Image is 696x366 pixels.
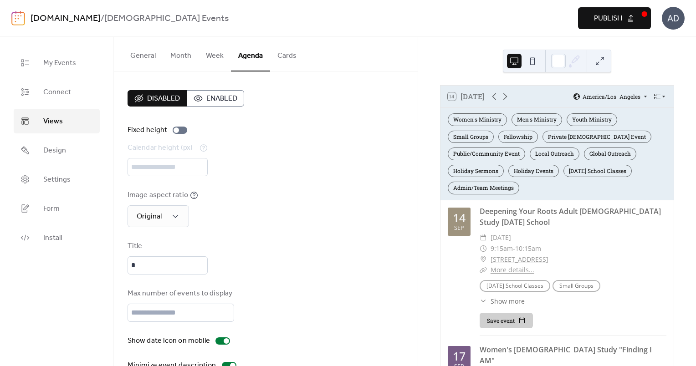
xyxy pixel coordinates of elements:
[563,165,632,178] div: [DATE] School Classes
[43,233,62,244] span: Install
[480,296,525,306] button: ​Show more
[480,232,487,243] div: ​
[128,125,167,136] div: Fixed height
[512,113,562,126] div: Men's Ministry
[454,225,464,231] div: Sep
[31,10,101,27] a: [DOMAIN_NAME]
[530,147,579,160] div: Local Outreach
[43,87,71,98] span: Connect
[11,11,25,25] img: logo
[480,345,652,366] a: Women's [DEMOGRAPHIC_DATA] Study "Finding I AM"
[448,165,504,178] div: Holiday Sermons
[542,131,651,143] div: Private [DEMOGRAPHIC_DATA] Event
[491,243,513,254] span: 9:15am
[584,147,636,160] div: Global Outreach
[163,37,199,71] button: Month
[199,37,231,71] button: Week
[43,145,66,156] span: Design
[453,351,466,362] div: 17
[453,212,466,224] div: 14
[448,147,525,160] div: Public/Community Event
[583,94,640,99] span: America/Los_Angeles
[508,165,559,178] div: Holiday Events
[14,167,100,192] a: Settings
[662,7,685,30] div: AD
[128,288,232,299] div: Max number of events to display
[567,113,617,126] div: Youth Ministry
[43,174,71,185] span: Settings
[231,37,270,71] button: Agenda
[594,13,622,24] span: Publish
[448,113,507,126] div: Women's Ministry
[14,138,100,163] a: Design
[491,254,548,265] a: [STREET_ADDRESS]
[43,203,60,214] span: Form
[480,296,487,306] div: ​
[128,335,210,346] div: Show date icon on mobile
[104,10,229,27] b: [DEMOGRAPHIC_DATA] Events
[480,264,487,275] div: ​
[14,51,100,75] a: My Events
[187,90,244,107] button: Enabled
[147,93,180,104] span: Disabled
[14,225,100,250] a: Install
[480,254,487,265] div: ​
[448,182,519,194] div: Admin/Team Meetings
[491,265,534,274] a: More details...
[128,90,187,107] button: Disabled
[491,296,525,306] span: Show more
[128,190,188,201] div: Image aspect ratio
[480,313,533,328] button: Save event
[480,243,487,254] div: ​
[578,7,651,29] button: Publish
[498,131,538,143] div: Fellowship
[448,131,494,143] div: Small Groups
[14,196,100,221] a: Form
[43,58,76,69] span: My Events
[123,37,163,71] button: General
[480,206,661,227] a: Deepening Your Roots Adult [DEMOGRAPHIC_DATA] Study [DATE] School
[43,116,63,127] span: Views
[14,109,100,133] a: Views
[513,243,515,254] span: -
[14,80,100,104] a: Connect
[206,93,237,104] span: Enabled
[101,10,104,27] b: /
[515,243,541,254] span: 10:15am
[491,232,511,243] span: [DATE]
[137,209,162,224] span: Original
[270,37,304,71] button: Cards
[128,241,206,252] div: Title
